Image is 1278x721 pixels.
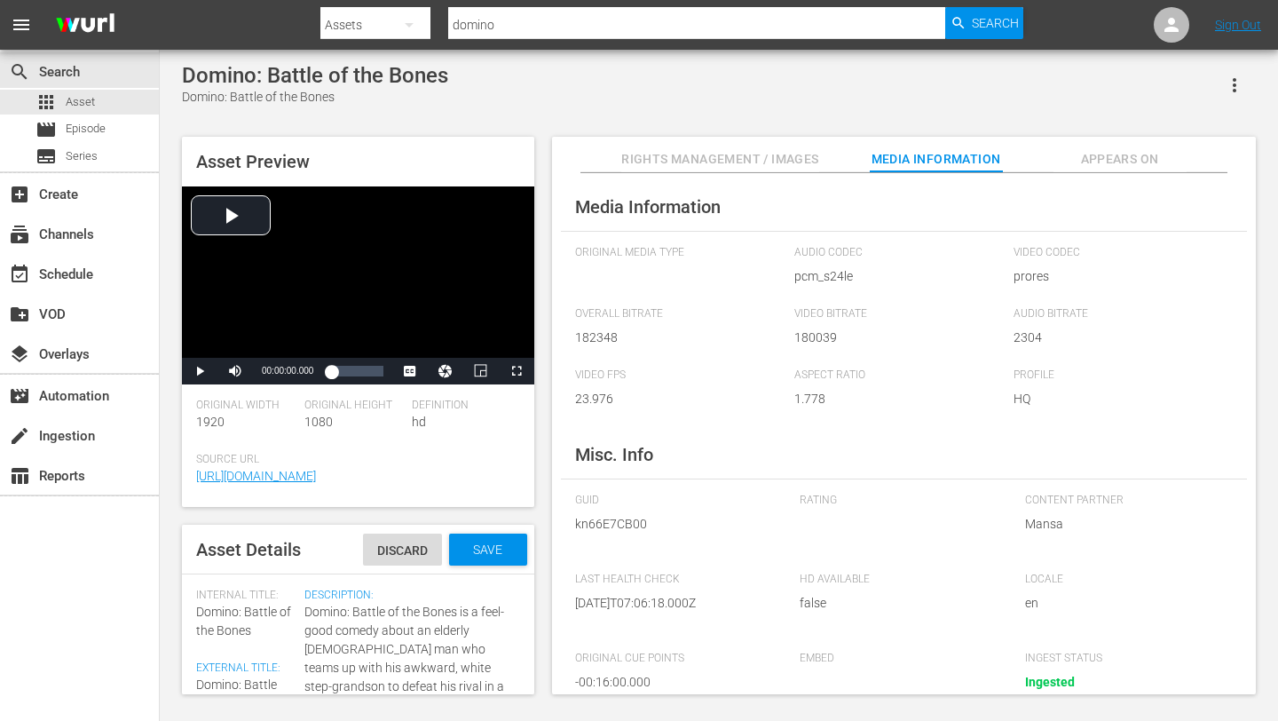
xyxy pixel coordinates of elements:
button: Picture-in-Picture [463,358,499,384]
span: Discard [363,543,442,558]
span: Asset Details [196,539,301,560]
span: pcm_s24le [794,267,1005,286]
span: Mansa [1025,515,1224,534]
span: Media Information [870,148,1003,170]
span: Internal Title: [196,589,296,603]
span: Asset [66,93,95,111]
span: Series [35,146,57,167]
span: prores [1014,267,1224,286]
div: Video Player [182,186,534,384]
span: 1080 [304,415,333,429]
span: Ingested [1025,675,1075,689]
span: Schedule [9,264,30,285]
button: Save [449,534,527,566]
span: Overall Bitrate [575,307,785,321]
button: Search [945,7,1023,39]
span: Misc. Info [575,444,653,465]
span: Last Health Check [575,573,774,587]
span: 180039 [794,329,1005,347]
span: Audio Bitrate [1014,307,1224,321]
span: Original Media Type [575,246,785,260]
textarea: Domino: Battle of the Bones [196,676,287,713]
span: Definition [412,399,511,413]
span: VOD [9,304,30,325]
span: Ingest Status [1025,652,1224,666]
button: Discard [363,534,442,566]
span: HD Available [800,573,998,587]
a: [URL][DOMAIN_NAME] [196,469,316,483]
span: Video Codec [1014,246,1224,260]
span: Rights Management / Images [621,148,818,170]
span: menu [11,14,32,36]
span: Aspect Ratio [794,368,1005,383]
button: Captions [392,358,428,384]
span: 182348 [575,329,785,347]
span: en [1025,594,1224,613]
span: [DATE]T07:06:18.000Z [575,594,774,613]
span: Search [9,61,30,83]
div: Domino: Battle of the Bones [182,88,448,107]
a: Sign Out [1215,18,1261,32]
button: Mute [217,358,253,384]
span: 23.976 [575,390,785,408]
span: Appears On [1053,148,1187,170]
span: Series [66,147,98,165]
span: kn66E7CB00 [575,515,774,534]
button: Fullscreen [499,358,534,384]
button: Jump To Time [428,358,463,384]
span: External Title: [196,662,287,676]
button: Play [182,358,217,384]
span: 1920 [196,415,225,429]
span: 2304 [1014,329,1224,347]
span: Original Cue Points [575,652,774,666]
span: Save [459,543,517,557]
span: 1.778 [794,390,1005,408]
span: Asset [35,91,57,113]
span: Video Bitrate [794,307,1005,321]
span: Create [9,184,30,205]
div: Progress Bar [331,366,383,376]
span: Automation [9,385,30,407]
span: Original Width [196,399,296,413]
span: Media Information [575,196,721,218]
span: Video FPS [575,368,785,383]
span: Original Height [304,399,404,413]
textarea: Domino: Battle of the Bones is a feel-good comedy about an elderly [DEMOGRAPHIC_DATA] man who tea... [304,603,511,696]
span: Description: [304,589,511,603]
span: Embed [800,652,998,666]
span: Rating [800,494,998,508]
img: ans4CAIJ8jUAAAAAAAAAAAAAAAAAAAAAAAAgQb4GAAAAAAAAAAAAAAAAAAAAAAAAJMjXAAAAAAAAAAAAAAAAAAAAAAAAgAT5G... [43,4,128,46]
span: Audio Codec [794,246,1005,260]
span: Source Url [196,453,511,467]
span: Content Partner [1025,494,1224,508]
div: - 00:16:00.000 [575,673,765,692]
span: Locale [1025,573,1224,587]
span: Episode [35,119,57,140]
span: 00:00:00.000 [262,366,313,376]
span: false [800,594,998,613]
span: HQ [1014,390,1224,408]
span: hd [412,415,426,429]
span: Search [972,7,1019,39]
span: GUID [575,494,774,508]
span: Overlays [9,344,30,365]
span: Ingestion [9,425,30,447]
span: Episode [66,120,106,138]
div: Domino: Battle of the Bones [182,63,448,88]
span: Profile [1014,368,1224,383]
span: Channels [9,224,30,245]
span: Domino: Battle of the Bones [196,605,291,638]
span: Asset Preview [196,151,310,172]
span: Reports [9,465,30,487]
div: - 00:32:00.000 [575,692,765,710]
